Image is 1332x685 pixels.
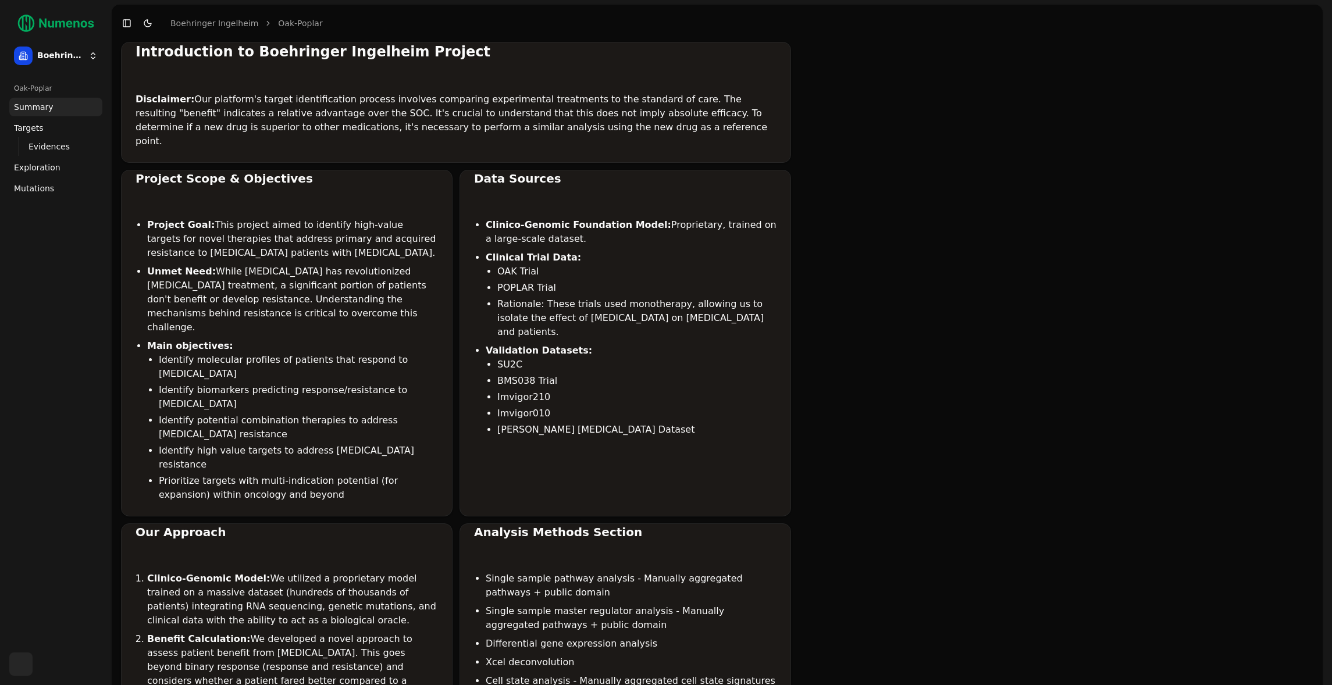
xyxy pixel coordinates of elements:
[474,524,777,540] div: Analysis Methods Section
[497,358,777,372] li: SU2C
[136,94,194,105] strong: Disclaimer:
[119,15,135,31] button: Toggle Sidebar
[147,266,216,277] strong: Unmet Need:
[147,218,438,260] li: This project aimed to identify high-value targets for novel therapies that address primary and ac...
[136,42,777,61] div: Introduction to Boehringer Ingelheim Project
[474,170,777,187] div: Data Sources
[486,345,592,356] strong: Validation Datasets:
[497,265,777,279] li: OAK Trial
[9,9,102,37] img: Numenos
[9,79,102,98] div: Oak-Poplar
[24,138,88,155] a: Evidences
[136,170,438,187] div: Project Scope & Objectives
[14,122,44,134] span: Targets
[9,119,102,137] a: Targets
[486,604,777,632] li: Single sample master regulator analysis - Manually aggregated pathways + public domain
[497,297,777,339] li: Rationale: These trials used monotherapy, allowing us to isolate the effect of [MEDICAL_DATA] on ...
[486,252,581,263] strong: Clinical Trial Data:
[159,413,438,441] li: Identify potential combination therapies to address [MEDICAL_DATA] resistance
[170,17,323,29] nav: breadcrumb
[147,573,270,584] strong: Clinico-Genomic Model:
[497,390,777,404] li: Imvigor210
[14,101,54,113] span: Summary
[159,383,438,411] li: Identify biomarkers predicting response/resistance to [MEDICAL_DATA]
[147,633,250,644] strong: Benefit Calculation:
[486,572,777,600] li: Single sample pathway analysis - Manually aggregated pathways + public domain
[9,42,102,70] button: Boehringer Ingelheim
[136,92,777,148] p: Our platform's target identification process involves comparing experimental treatments to the st...
[9,158,102,177] a: Exploration
[9,179,102,198] a: Mutations
[497,281,777,295] li: POPLAR Trial
[159,444,438,472] li: Identify high value targets to address [MEDICAL_DATA] resistance
[37,51,84,61] span: Boehringer Ingelheim
[136,524,438,540] div: Our Approach
[278,17,322,29] a: Oak-Poplar
[486,219,671,230] strong: Clinico-Genomic Foundation Model:
[14,162,60,173] span: Exploration
[147,265,438,334] li: While [MEDICAL_DATA] has revolutionized [MEDICAL_DATA] treatment, a significant portion of patien...
[14,183,54,194] span: Mutations
[497,406,777,420] li: Imvigor010
[140,15,156,31] button: Toggle Dark Mode
[159,474,438,502] li: Prioritize targets with multi-indication potential (for expansion) within oncology and beyond
[147,340,233,351] strong: Main objectives:
[486,655,777,669] li: Xcel deconvolution
[147,219,215,230] strong: Project Goal:
[159,353,438,381] li: Identify molecular profiles of patients that respond to [MEDICAL_DATA]
[486,218,777,246] li: Proprietary, trained on a large-scale dataset.
[9,98,102,116] a: Summary
[497,423,777,437] li: [PERSON_NAME] [MEDICAL_DATA] Dataset
[486,637,777,651] li: Differential gene expression analysis
[29,141,70,152] span: Evidences
[147,572,438,627] li: We utilized a proprietary model trained on a massive dataset (hundreds of thousands of patients) ...
[170,17,258,29] a: Boehringer Ingelheim
[497,374,777,388] li: BMS038 Trial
